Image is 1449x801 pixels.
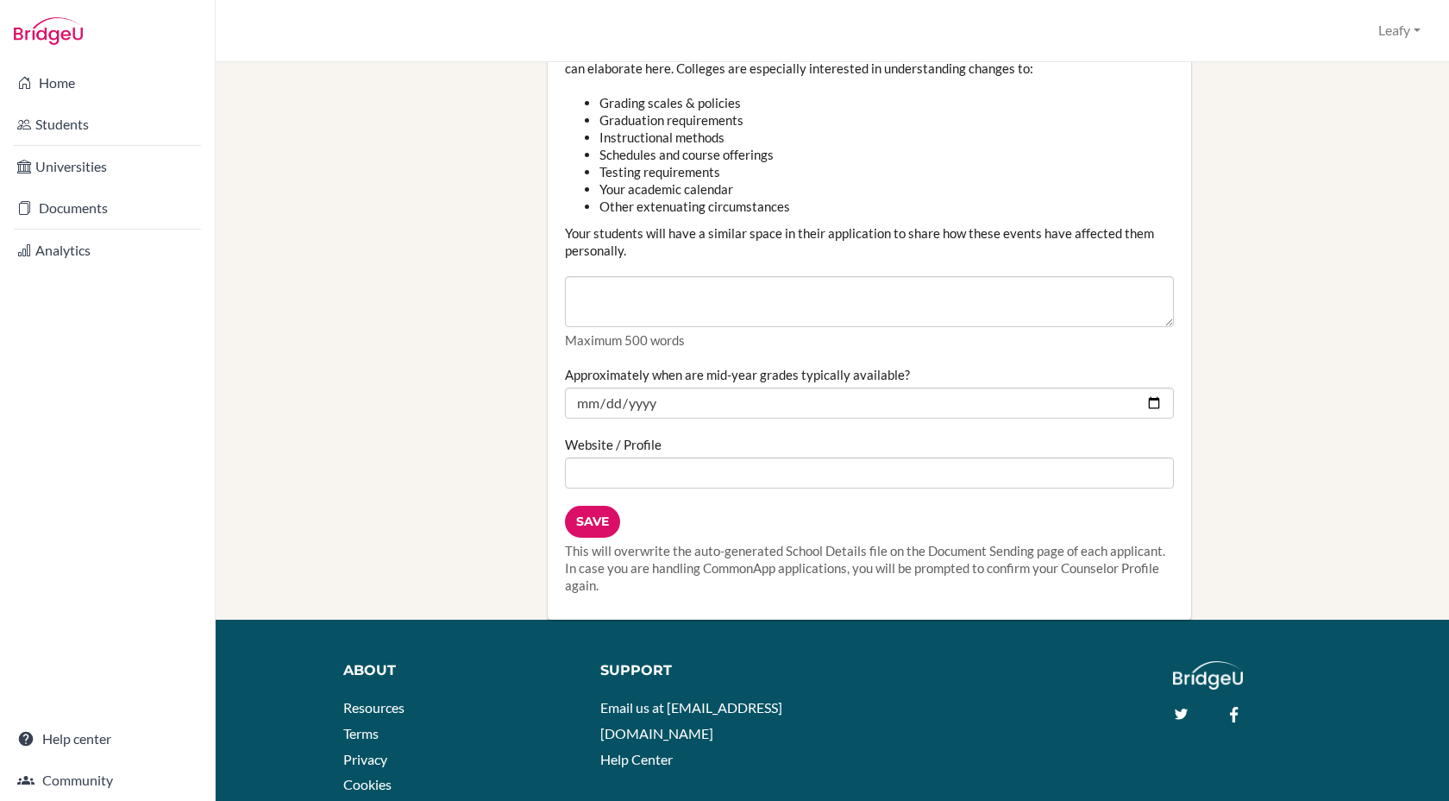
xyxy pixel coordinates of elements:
li: Grading scales & policies [599,94,1174,111]
div: This will overwrite the auto-generated School Details file on the Document Sending page of each a... [565,542,1174,594]
div: Support [600,661,818,681]
input: Save [565,506,620,538]
a: Cookies [343,776,392,792]
img: Bridge-U [14,17,83,45]
label: Website / Profile [565,436,662,453]
li: Schedules and course offerings [599,146,1174,163]
li: Your academic calendar [599,180,1174,198]
a: Resources [343,699,405,716]
div: About [343,661,575,681]
li: Testing requirements [599,163,1174,180]
a: Help center [3,722,211,756]
button: Leafy [1371,15,1428,47]
a: Terms [343,725,379,741]
li: Instructional methods [599,129,1174,146]
div: Your school may have made adjustments due to community disruptions such as [MEDICAL_DATA] or natu... [565,3,1174,350]
a: Privacy [343,751,387,767]
a: Students [3,107,211,142]
a: Email us at [EMAIL_ADDRESS][DOMAIN_NAME] [600,699,782,741]
a: Analytics [3,233,211,268]
li: Graduation requirements [599,111,1174,129]
a: Documents [3,191,211,225]
a: Home [3,66,211,100]
li: Other extenuating circumstances [599,198,1174,215]
a: Help Center [600,751,673,767]
label: Approximately when are mid-year grades typically available? [565,366,910,383]
a: Community [3,763,211,798]
a: Universities [3,149,211,184]
p: Maximum 500 words [565,331,1174,349]
img: logo_white@2x-f4f0deed5e89b7ecb1c2cc34c3e3d731f90f0f143d5ea2071677605dd97b5244.png [1173,661,1243,690]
